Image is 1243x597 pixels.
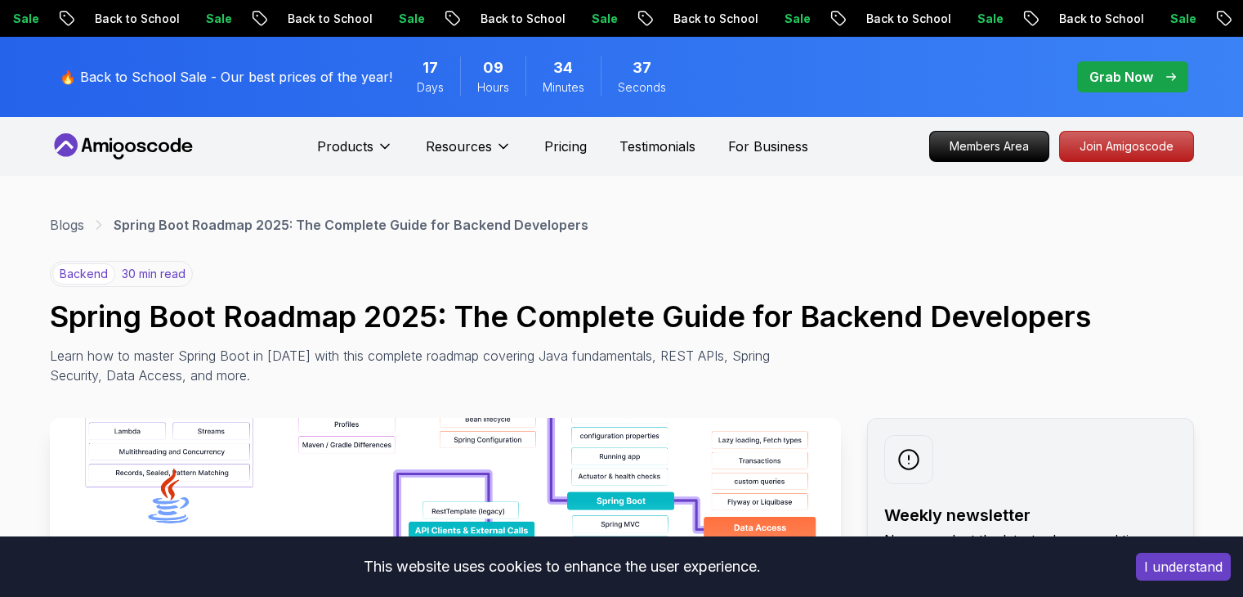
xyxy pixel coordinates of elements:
[1089,67,1153,87] p: Grab Now
[633,56,651,79] span: 37 Seconds
[317,137,373,156] p: Products
[553,56,573,79] span: 34 Minutes
[483,56,503,79] span: 9 Hours
[1136,553,1231,581] button: Accept cookies
[426,137,512,169] button: Resources
[619,137,695,156] a: Testimonials
[52,263,115,285] p: backend
[50,300,1194,333] h1: Spring Boot Roadmap 2025: The Complete Guide for Backend Developers
[767,11,819,27] p: Sale
[463,11,574,27] p: Back to School
[728,137,808,156] a: For Business
[1152,11,1205,27] p: Sale
[381,11,433,27] p: Sale
[618,79,666,96] span: Seconds
[930,132,1049,161] p: Members Area
[929,131,1049,162] a: Members Area
[655,11,767,27] p: Back to School
[884,530,1177,589] p: No spam. Just the latest releases and tips, interesting articles, and exclusive interviews in you...
[270,11,381,27] p: Back to School
[544,137,587,156] a: Pricing
[12,549,1111,585] div: This website uses cookies to enhance the user experience.
[122,266,186,282] p: 30 min read
[426,137,492,156] p: Resources
[1041,11,1152,27] p: Back to School
[50,215,84,235] a: Blogs
[114,215,588,235] p: Spring Boot Roadmap 2025: The Complete Guide for Backend Developers
[1059,131,1194,162] a: Join Amigoscode
[417,79,444,96] span: Days
[188,11,240,27] p: Sale
[848,11,959,27] p: Back to School
[77,11,188,27] p: Back to School
[50,346,782,385] p: Learn how to master Spring Boot in [DATE] with this complete roadmap covering Java fundamentals, ...
[317,137,393,169] button: Products
[1060,132,1193,161] p: Join Amigoscode
[543,79,584,96] span: Minutes
[884,504,1177,527] h2: Weekly newsletter
[959,11,1012,27] p: Sale
[423,56,438,79] span: 17 Days
[574,11,626,27] p: Sale
[60,67,392,87] p: 🔥 Back to School Sale - Our best prices of the year!
[477,79,509,96] span: Hours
